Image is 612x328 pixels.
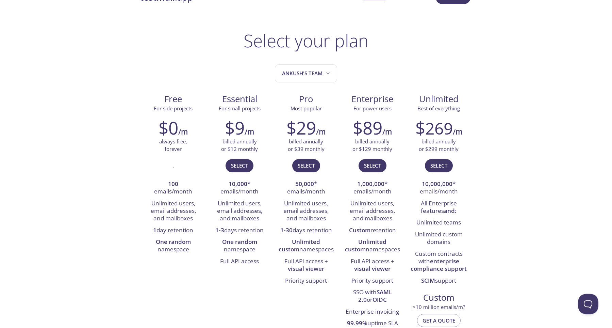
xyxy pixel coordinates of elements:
strong: One random [222,238,257,246]
strong: enterprise compliance support [411,257,467,272]
li: Priority support [344,275,400,287]
li: SSO with or [344,287,400,306]
h1: Select your plan [244,30,368,51]
span: Select [298,161,315,170]
button: Select [359,159,386,172]
h2: $89 [353,118,382,138]
li: retention [344,225,400,236]
strong: 50,000 [295,180,314,188]
li: Unlimited users, email addresses, and mailboxes [278,198,334,225]
li: Unlimited users, email addresses, and mailboxes [145,198,201,225]
strong: and [444,207,455,215]
strong: Custom [349,226,370,234]
button: Select [425,159,453,172]
strong: visual viewer [288,265,324,272]
li: Full API access [212,256,268,267]
button: Get a quote [417,314,461,327]
li: Enterprise invoicing [344,306,400,318]
li: * emails/month [212,178,268,198]
h6: /m [178,126,188,138]
span: Select [231,161,248,170]
p: billed annually or $39 monthly [288,138,325,153]
li: Unlimited custom domains [411,229,467,248]
li: Unlimited users, email addresses, and mailboxes [344,198,400,225]
strong: 10,000,000 [422,180,452,188]
li: All Enterprise features : [411,198,467,217]
h6: /m [382,126,392,138]
li: day retention [145,225,201,236]
li: Custom contracts with [411,248,467,275]
h6: /m [316,126,326,138]
iframe: Help Scout Beacon - Open [578,294,598,314]
span: For side projects [154,105,193,112]
span: Essential [212,93,267,105]
li: Full API access + [344,256,400,275]
strong: 99.99% [347,319,367,327]
span: Most popular [291,105,322,112]
strong: OIDC [373,296,387,303]
span: Unlimited [419,93,459,105]
span: Select [430,161,447,170]
li: namespaces [278,236,334,256]
span: Get a quote [423,316,455,325]
span: Select [364,161,381,170]
p: billed annually or $129 monthly [352,138,392,153]
span: For small projects [219,105,261,112]
h6: /m [245,126,254,138]
strong: 10,000 [229,180,247,188]
button: Ankush's team [275,64,337,82]
p: billed annually or $299 monthly [419,138,459,153]
li: days retention [212,225,268,236]
strong: Unlimited custom [279,238,320,253]
button: Select [226,159,253,172]
li: * emails/month [411,178,467,198]
strong: 1-30 [280,226,293,234]
li: Priority support [278,275,334,287]
li: namespace [212,236,268,256]
strong: 1-3 [215,226,224,234]
strong: visual viewer [354,265,391,272]
p: billed annually or $12 monthly [221,138,258,153]
li: namespaces [344,236,400,256]
h2: $9 [225,118,245,138]
span: Best of everything [417,105,460,112]
span: Custom [411,292,466,303]
li: emails/month [145,178,201,198]
strong: One random [156,238,191,246]
strong: 100 [168,180,178,188]
li: Unlimited teams [411,217,467,229]
strong: Unlimited custom [345,238,387,253]
li: * emails/month [278,178,334,198]
span: Ankush's team [282,69,331,78]
strong: 1,000,000 [357,180,384,188]
h2: $0 [159,118,178,138]
li: * emails/month [344,178,400,198]
span: Free [146,93,201,105]
span: Enterprise [345,93,400,105]
span: Pro [278,93,334,105]
li: Full API access + [278,256,334,275]
li: support [411,275,467,287]
h2: $29 [286,118,316,138]
h2: $ [415,118,453,138]
strong: SCIM [421,277,435,284]
li: namespace [145,236,201,256]
span: For power users [353,105,392,112]
p: always free, forever [159,138,187,153]
li: days retention [278,225,334,236]
h6: /m [453,126,462,138]
strong: SAML 2.0 [358,288,392,303]
li: Unlimited users, email addresses, and mailboxes [212,198,268,225]
span: 269 [425,117,453,139]
strong: 1 [153,226,156,234]
button: Select [292,159,320,172]
span: > 10 million emails/m? [413,303,465,310]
